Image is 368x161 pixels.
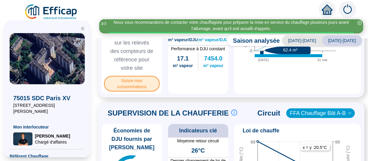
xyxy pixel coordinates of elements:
tspan: [DATE] [258,58,269,62]
tspan: 0 [250,48,252,53]
i: 3 / 3 [101,21,106,26]
span: m³ vapeur/DJU [198,37,228,43]
text: 62.4 m³ [283,48,298,52]
span: home [322,4,333,15]
span: [DATE]-[DATE] [282,35,322,46]
span: info-circle [231,110,237,116]
span: Référent Chauffage [10,153,85,159]
span: Chargé d'affaires [35,139,70,145]
span: 7454.0 [204,54,222,63]
span: Performance à DJU constant [168,46,228,52]
div: Nous vous recommandons de contacter votre chauffagiste pour préparer la mise en service du chauff... [109,19,354,32]
tspan: 31 mai [317,58,327,62]
text: x = y : 20.5 °C [303,145,327,150]
span: 17.1 [177,54,189,63]
span: Suivre mes consommations [104,76,160,91]
span: SUPERVISION DE LA CHAUFFERIE [108,108,229,118]
span: m³ vapeur/DJU [168,37,198,43]
span: Économies de DJU fournis par [PERSON_NAME] [104,126,160,152]
span: Indicateurs clé [179,126,217,135]
span: FFA Chauffage Bât A-B [290,109,351,118]
span: double-left [81,26,85,31]
span: [STREET_ADDRESS][PERSON_NAME] [13,102,81,114]
tspan: 69 [335,140,340,144]
img: alerts [339,1,356,18]
span: 26°C [191,146,205,155]
span: Moyenne retour circuit [168,138,228,144]
span: [DATE]-[DATE] [322,35,362,46]
img: Chargé d'affaires [13,132,32,145]
span: 75015 SDC Paris XV [13,94,81,102]
span: m³ vapeur [173,63,193,69]
span: Loi de chauffe [243,126,279,135]
span: m³ vapeur [203,63,223,69]
span: down [348,111,351,115]
img: efficap energie logo [24,4,78,20]
span: Saison analysée [227,36,280,45]
span: Circuit [257,108,280,118]
span: Mon interlocuteur [13,124,81,130]
span: close-circle [357,21,362,25]
span: [PERSON_NAME] [35,133,70,139]
span: Estimation basée sur les relevés des compteurs de référence pour votre site [104,30,160,72]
